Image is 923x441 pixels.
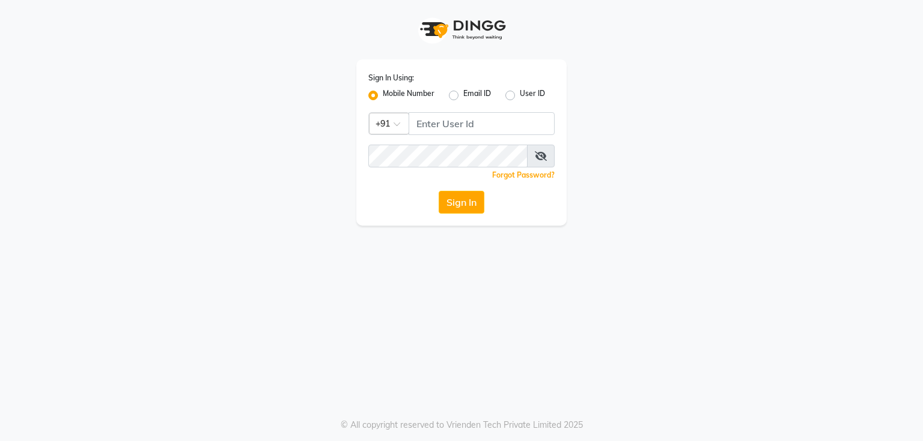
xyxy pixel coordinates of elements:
[520,88,545,103] label: User ID
[439,191,484,214] button: Sign In
[383,88,434,103] label: Mobile Number
[463,88,491,103] label: Email ID
[413,12,510,47] img: logo1.svg
[368,73,414,83] label: Sign In Using:
[492,170,555,179] a: Forgot Password?
[409,112,555,135] input: Username
[368,145,528,167] input: Username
